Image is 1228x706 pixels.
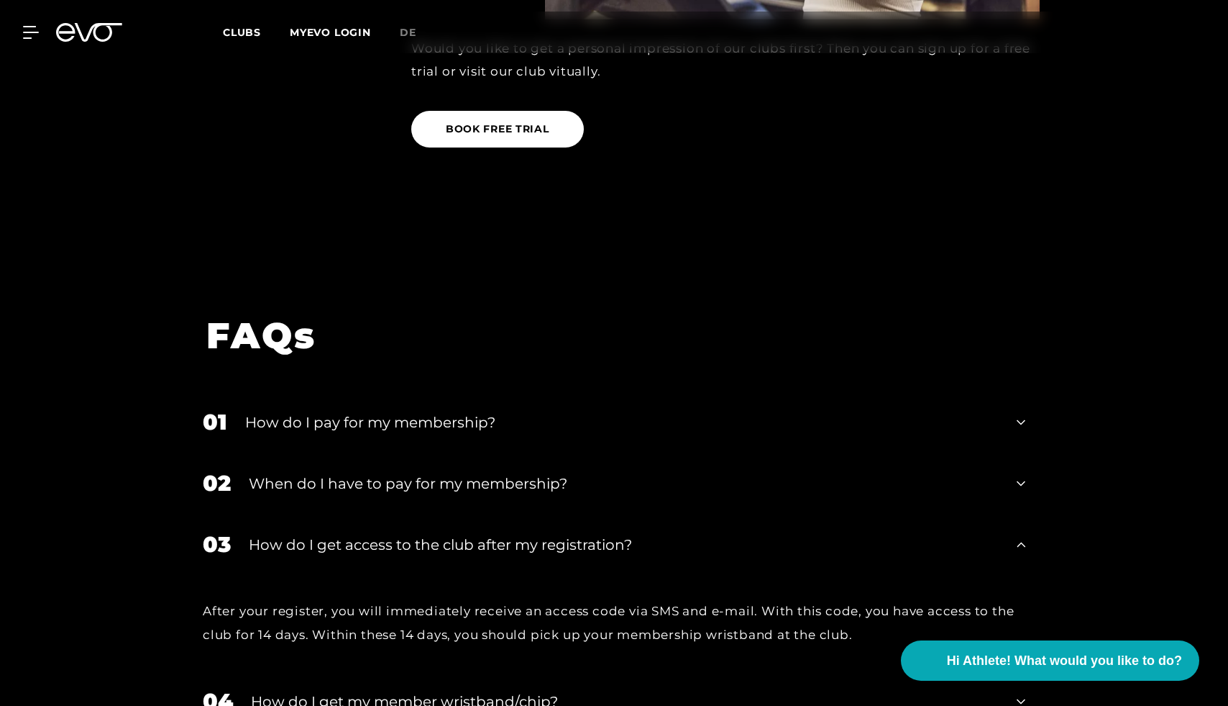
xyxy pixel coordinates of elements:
[249,473,999,494] div: When do I have to pay for my membership?
[400,26,416,39] span: de
[203,599,1025,646] div: After your register, you will immediately receive an access code via SMS and e-mail. With this co...
[203,467,231,499] div: 02
[290,26,371,39] a: MYEVO LOGIN
[411,100,590,158] a: BOOK FREE TRIAL
[446,122,549,137] span: BOOK FREE TRIAL
[901,641,1199,681] button: Hi Athlete! What would you like to do?
[249,534,999,556] div: How do I get access to the club after my registration?
[223,26,261,39] span: Clubs
[203,406,227,438] div: 01
[947,651,1182,671] span: Hi Athlete! What would you like to do?
[223,25,290,39] a: Clubs
[245,412,999,433] div: How do I pay for my membership?
[400,24,434,41] a: de
[203,528,231,561] div: 03
[206,312,1004,359] h1: FAQs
